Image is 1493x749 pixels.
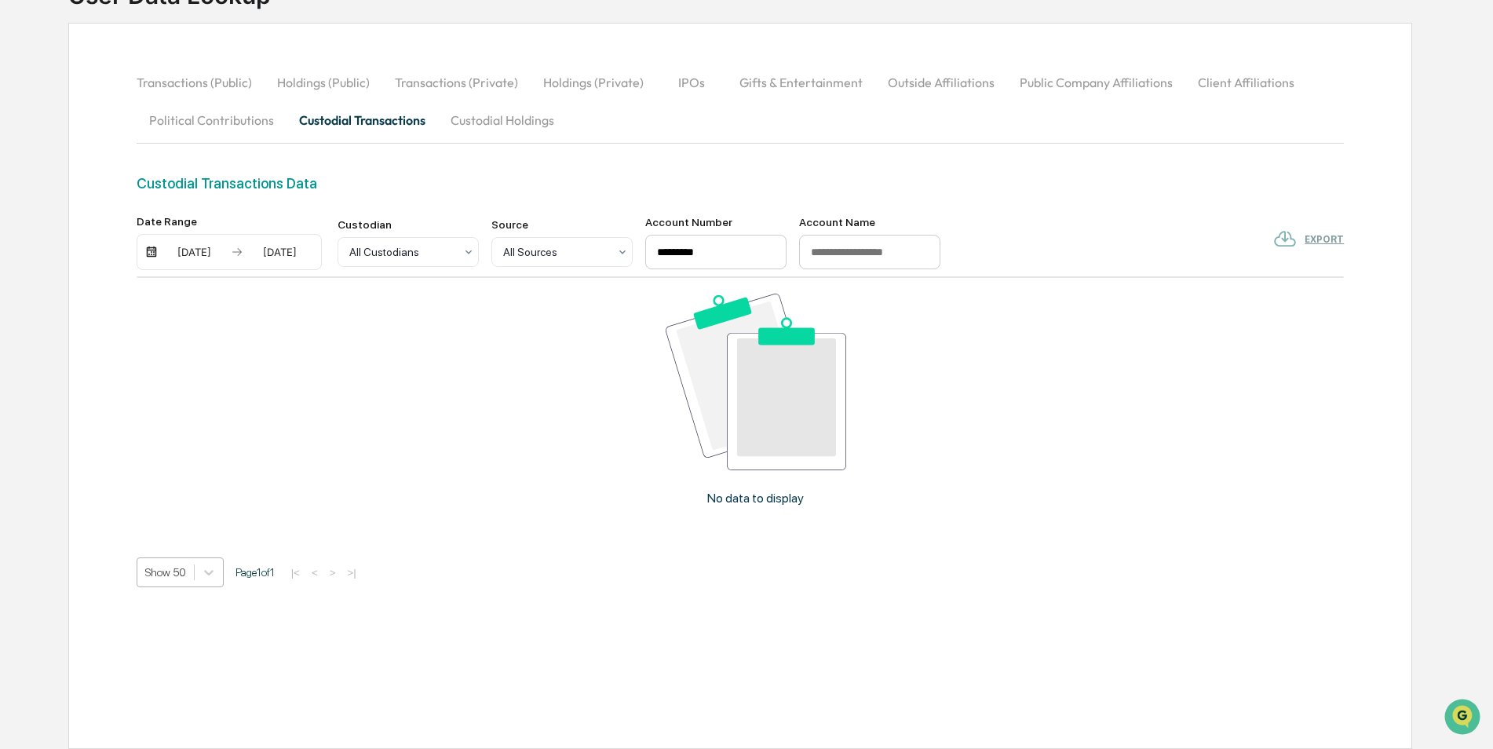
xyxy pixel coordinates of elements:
[645,216,787,228] div: Account Number
[875,64,1007,101] button: Outside Affiliations
[707,491,804,506] p: No data to display
[246,246,313,258] div: [DATE]
[137,101,287,139] button: Political Contributions
[130,198,195,214] span: Attestations
[145,246,158,258] img: calendar
[31,228,99,243] span: Data Lookup
[1443,697,1485,740] iframe: Open customer support
[666,294,847,470] img: No data
[16,33,286,58] p: How can we help?
[287,566,305,579] button: |<
[16,120,44,148] img: 1746055101610-c473b297-6a78-478c-a979-82029cc54cd1
[325,566,341,579] button: >
[108,192,201,220] a: 🗄️Attestations
[338,218,479,231] div: Custodian
[1185,64,1307,101] button: Client Affiliations
[287,101,438,139] button: Custodial Transactions
[156,266,190,278] span: Pylon
[438,101,567,139] button: Custodial Holdings
[727,64,875,101] button: Gifts & Entertainment
[382,64,531,101] button: Transactions (Private)
[137,64,265,101] button: Transactions (Public)
[307,566,323,579] button: <
[231,246,243,258] img: arrow right
[41,71,259,88] input: Clear
[1007,64,1185,101] button: Public Company Affiliations
[9,192,108,220] a: 🖐️Preclearance
[137,64,1345,139] div: secondary tabs example
[656,64,727,101] button: IPOs
[53,136,199,148] div: We're available if you need us!
[491,218,633,231] div: Source
[9,221,105,250] a: 🔎Data Lookup
[265,64,382,101] button: Holdings (Public)
[114,199,126,212] div: 🗄️
[799,216,940,228] div: Account Name
[235,566,275,579] span: Page 1 of 1
[137,175,1345,192] div: Custodial Transactions Data
[531,64,656,101] button: Holdings (Private)
[111,265,190,278] a: Powered byPylon
[137,215,322,228] div: Date Range
[161,246,228,258] div: [DATE]
[342,566,360,579] button: >|
[267,125,286,144] button: Start new chat
[53,120,257,136] div: Start new chat
[16,229,28,242] div: 🔎
[16,199,28,212] div: 🖐️
[31,198,101,214] span: Preclearance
